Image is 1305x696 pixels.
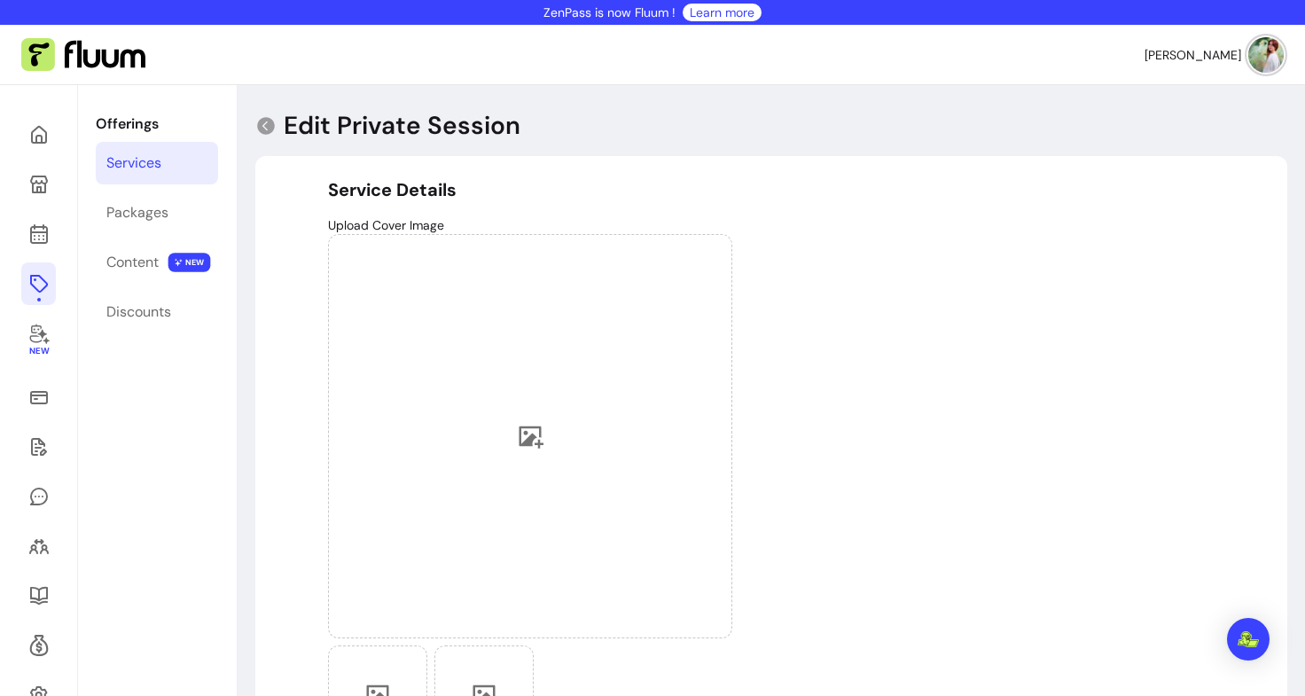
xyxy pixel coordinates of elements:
[21,163,56,206] a: My Page
[21,38,145,72] img: Fluum Logo
[21,426,56,468] a: Waivers
[96,192,218,234] a: Packages
[543,4,676,21] p: ZenPass is now Fluum !
[28,346,48,357] span: New
[328,177,1215,202] h5: Service Details
[21,624,56,667] a: Refer & Earn
[1145,46,1241,64] span: [PERSON_NAME]
[96,291,218,333] a: Discounts
[21,525,56,567] a: Clients
[96,113,218,135] p: Offerings
[21,312,56,369] a: New
[106,301,171,323] div: Discounts
[21,376,56,418] a: Sales
[21,575,56,617] a: Resources
[106,202,168,223] div: Packages
[21,262,56,305] a: Offerings
[1145,37,1284,73] button: avatar[PERSON_NAME]
[21,113,56,156] a: Home
[690,4,754,21] a: Learn more
[96,142,218,184] a: Services
[106,152,161,174] div: Services
[328,216,1215,234] p: Upload Cover Image
[168,253,211,272] span: NEW
[1248,37,1284,73] img: avatar
[106,252,159,273] div: Content
[284,110,520,142] p: Edit Private Session
[21,475,56,518] a: My Messages
[96,241,218,284] a: Content NEW
[1227,618,1270,661] div: Open Intercom Messenger
[21,213,56,255] a: Calendar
